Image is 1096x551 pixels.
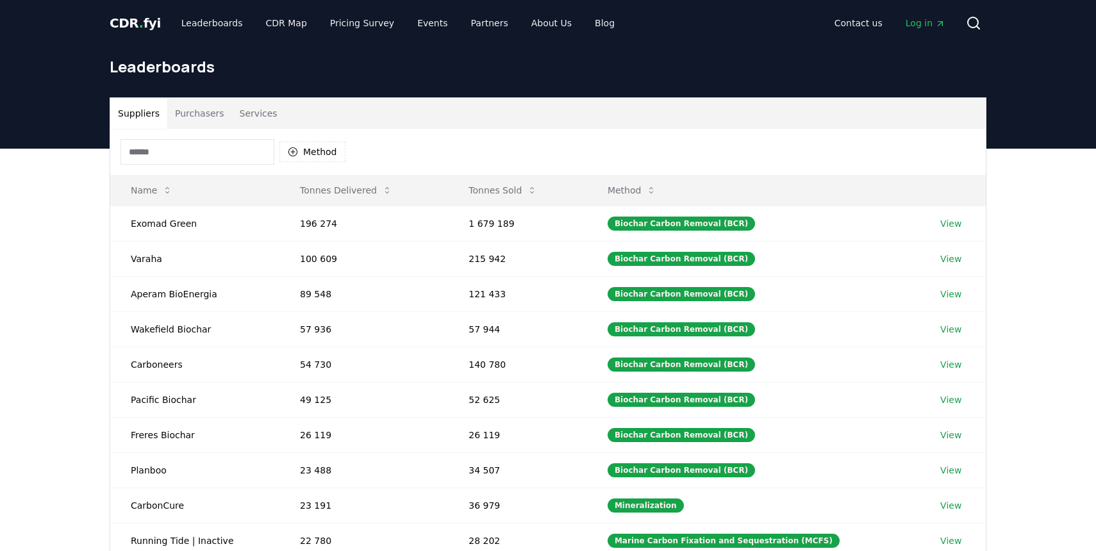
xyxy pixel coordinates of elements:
[608,322,755,336] div: Biochar Carbon Removal (BCR)
[139,15,144,31] span: .
[279,311,448,347] td: 57 936
[110,417,279,452] td: Freres Biochar
[940,217,961,230] a: View
[448,206,587,241] td: 1 679 189
[110,488,279,523] td: CarbonCure
[940,393,961,406] a: View
[279,276,448,311] td: 89 548
[279,452,448,488] td: 23 488
[232,98,285,129] button: Services
[110,382,279,417] td: Pacific Biochar
[171,12,625,35] nav: Main
[110,276,279,311] td: Aperam BioEnergia
[110,98,167,129] button: Suppliers
[940,288,961,300] a: View
[448,452,587,488] td: 34 507
[458,177,547,203] button: Tonnes Sold
[110,206,279,241] td: Exomad Green
[597,177,667,203] button: Method
[120,177,183,203] button: Name
[608,534,840,548] div: Marine Carbon Fixation and Sequestration (MCFS)
[110,452,279,488] td: Planboo
[608,252,755,266] div: Biochar Carbon Removal (BCR)
[906,17,945,29] span: Log in
[279,347,448,382] td: 54 730
[256,12,317,35] a: CDR Map
[448,347,587,382] td: 140 780
[940,534,961,547] a: View
[167,98,232,129] button: Purchasers
[608,358,755,372] div: Biochar Carbon Removal (BCR)
[110,241,279,276] td: Varaha
[279,142,345,162] button: Method
[171,12,253,35] a: Leaderboards
[940,499,961,512] a: View
[824,12,893,35] a: Contact us
[895,12,956,35] a: Log in
[279,488,448,523] td: 23 191
[608,287,755,301] div: Biochar Carbon Removal (BCR)
[585,12,625,35] a: Blog
[448,311,587,347] td: 57 944
[608,428,755,442] div: Biochar Carbon Removal (BCR)
[521,12,582,35] a: About Us
[608,498,684,513] div: Mineralization
[940,252,961,265] a: View
[110,14,161,32] a: CDR.fyi
[110,56,986,77] h1: Leaderboards
[279,241,448,276] td: 100 609
[110,311,279,347] td: Wakefield Biochar
[448,241,587,276] td: 215 942
[279,206,448,241] td: 196 274
[940,464,961,477] a: View
[110,347,279,382] td: Carboneers
[448,488,587,523] td: 36 979
[448,276,587,311] td: 121 433
[448,417,587,452] td: 26 119
[407,12,458,35] a: Events
[940,358,961,371] a: View
[608,463,755,477] div: Biochar Carbon Removal (BCR)
[279,382,448,417] td: 49 125
[290,177,403,203] button: Tonnes Delivered
[461,12,519,35] a: Partners
[110,15,161,31] span: CDR fyi
[824,12,956,35] nav: Main
[279,417,448,452] td: 26 119
[940,429,961,441] a: View
[608,393,755,407] div: Biochar Carbon Removal (BCR)
[320,12,404,35] a: Pricing Survey
[608,217,755,231] div: Biochar Carbon Removal (BCR)
[448,382,587,417] td: 52 625
[940,323,961,336] a: View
